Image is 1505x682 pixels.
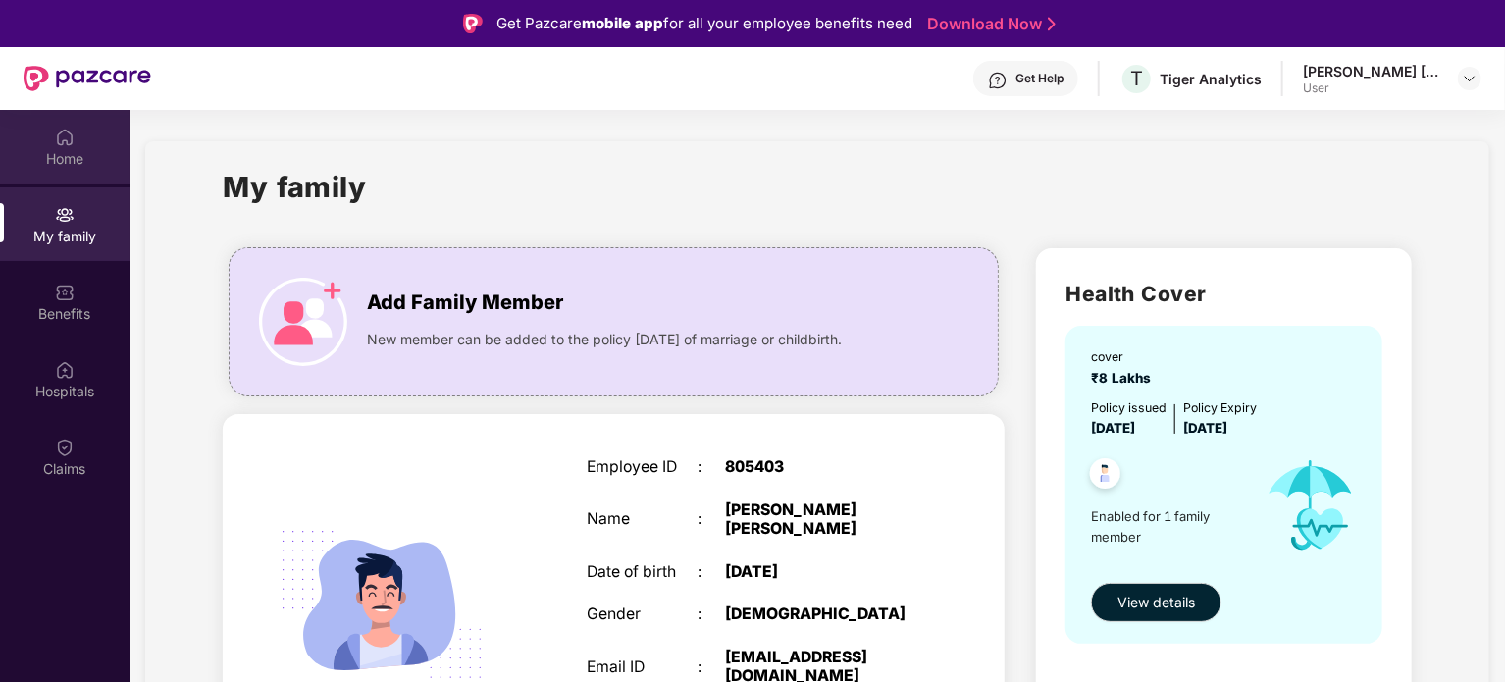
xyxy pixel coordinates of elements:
strong: mobile app [582,14,663,32]
div: [PERSON_NAME] [PERSON_NAME] [725,501,919,539]
img: icon [1249,439,1373,572]
img: icon [259,278,347,366]
img: svg+xml;base64,PHN2ZyBpZD0iQ2xhaW0iIHhtbG5zPSJodHRwOi8vd3d3LnczLm9yZy8yMDAwL3N2ZyIgd2lkdGg9IjIwIi... [55,438,75,457]
img: Logo [463,14,483,33]
div: Policy Expiry [1183,398,1257,417]
img: svg+xml;base64,PHN2ZyBpZD0iSG9tZSIgeG1sbnM9Imh0dHA6Ly93d3cudzMub3JnLzIwMDAvc3ZnIiB3aWR0aD0iMjAiIG... [55,128,75,147]
h1: My family [223,165,367,209]
img: New Pazcare Logo [24,66,151,91]
div: cover [1091,347,1159,366]
div: Email ID [587,658,698,677]
div: Get Pazcare for all your employee benefits need [496,12,912,35]
div: Get Help [1015,71,1064,86]
span: [DATE] [1091,420,1135,436]
span: T [1130,67,1143,90]
img: svg+xml;base64,PHN2ZyBpZD0iRHJvcGRvd24tMzJ4MzIiIHhtbG5zPSJodHRwOi8vd3d3LnczLm9yZy8yMDAwL3N2ZyIgd2... [1462,71,1478,86]
img: svg+xml;base64,PHN2ZyBpZD0iSG9zcGl0YWxzIiB4bWxucz0iaHR0cDovL3d3dy53My5vcmcvMjAwMC9zdmciIHdpZHRoPS... [55,360,75,380]
img: svg+xml;base64,PHN2ZyB4bWxucz0iaHR0cDovL3d3dy53My5vcmcvMjAwMC9zdmciIHdpZHRoPSI0OC45NDMiIGhlaWdodD... [1081,452,1129,500]
div: : [698,510,725,529]
div: Gender [587,605,698,624]
img: svg+xml;base64,PHN2ZyBpZD0iSGVscC0zMngzMiIgeG1sbnM9Imh0dHA6Ly93d3cudzMub3JnLzIwMDAvc3ZnIiB3aWR0aD... [988,71,1008,90]
div: Policy issued [1091,398,1167,417]
div: : [698,458,725,477]
div: 805403 [725,458,919,477]
span: New member can be added to the policy [DATE] of marriage or childbirth. [367,329,842,350]
div: Name [587,510,698,529]
div: [DATE] [725,563,919,582]
img: svg+xml;base64,PHN2ZyBpZD0iQmVuZWZpdHMiIHhtbG5zPSJodHRwOi8vd3d3LnczLm9yZy8yMDAwL3N2ZyIgd2lkdGg9Ij... [55,283,75,302]
div: : [698,605,725,624]
div: Employee ID [587,458,698,477]
img: Stroke [1048,14,1056,34]
a: Download Now [927,14,1050,34]
h2: Health Cover [1065,278,1382,310]
span: View details [1117,592,1195,613]
button: View details [1091,583,1221,622]
img: svg+xml;base64,PHN2ZyB3aWR0aD0iMjAiIGhlaWdodD0iMjAiIHZpZXdCb3g9IjAgMCAyMCAyMCIgZmlsbD0ibm9uZSIgeG... [55,205,75,225]
div: Date of birth [587,563,698,582]
div: : [698,658,725,677]
span: [DATE] [1183,420,1227,436]
span: Add Family Member [367,288,563,318]
div: User [1303,80,1440,96]
div: [DEMOGRAPHIC_DATA] [725,605,919,624]
div: [PERSON_NAME] [PERSON_NAME] [1303,62,1440,80]
span: ₹8 Lakhs [1091,370,1159,386]
div: : [698,563,725,582]
span: Enabled for 1 family member [1091,506,1248,547]
div: Tiger Analytics [1160,70,1262,88]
